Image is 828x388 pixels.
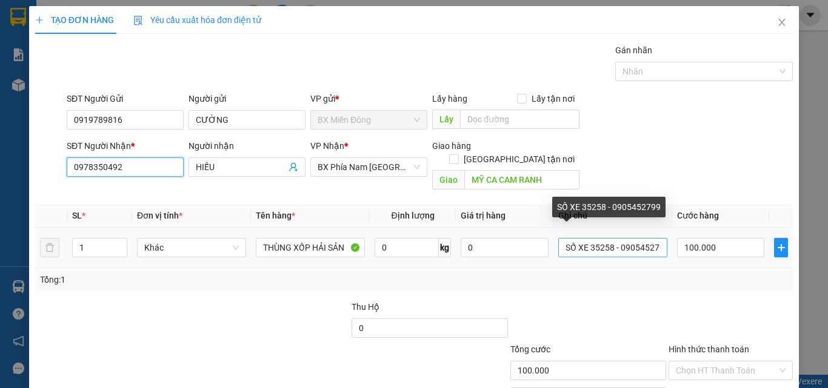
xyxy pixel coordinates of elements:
span: Giao hàng [432,141,471,151]
span: Khác [144,238,239,257]
span: kg [439,238,451,257]
span: BX Phía Nam Nha Trang [318,158,420,176]
span: [GEOGRAPHIC_DATA] tận nơi [459,153,579,166]
div: VP gửi [310,92,427,105]
li: VP BX Phía Nam [GEOGRAPHIC_DATA] [84,51,161,91]
b: 339 Đinh Bộ Lĩnh, P26 [6,67,64,90]
span: user-add [289,162,298,172]
div: SĐT Người Gửi [67,92,184,105]
input: VD: Bàn, Ghế [256,238,365,257]
span: Định lượng [391,211,434,220]
button: plus [774,238,788,257]
div: Tổng: 1 [40,273,321,286]
div: SĐT Người Nhận [67,139,184,153]
div: SỐ XE 35258 - 0905452799 [552,197,666,217]
button: Close [765,6,799,40]
li: Cúc Tùng [6,6,176,29]
input: Dọc đường [460,110,579,129]
span: Tổng cước [510,344,550,354]
span: Thu Hộ [352,302,379,312]
span: SL [72,211,82,220]
input: Dọc đường [464,170,579,189]
span: VP Nhận [310,141,344,151]
span: Đơn vị tính [137,211,182,220]
span: Lấy tận nơi [527,92,579,105]
span: plus [35,16,44,24]
span: TẠO ĐƠN HÀNG [35,15,114,25]
label: Hình thức thanh toán [669,344,749,354]
img: icon [133,16,143,25]
span: Giao [432,170,464,189]
li: VP BX Miền Đông [6,51,84,65]
span: BX Miền Đông [318,111,420,129]
input: 0 [461,238,548,257]
div: Người gửi [189,92,305,105]
label: Gán nhãn [615,45,652,55]
span: Yêu cầu xuất hóa đơn điện tử [133,15,261,25]
span: close [777,18,787,27]
span: environment [6,67,15,76]
span: Lấy hàng [432,94,467,104]
button: delete [40,238,59,257]
span: plus [775,243,787,252]
span: Tên hàng [256,211,295,220]
span: Cước hàng [677,211,719,220]
div: Người nhận [189,139,305,153]
input: Ghi Chú [558,238,667,257]
span: Lấy [432,110,460,129]
span: Giá trị hàng [461,211,506,220]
